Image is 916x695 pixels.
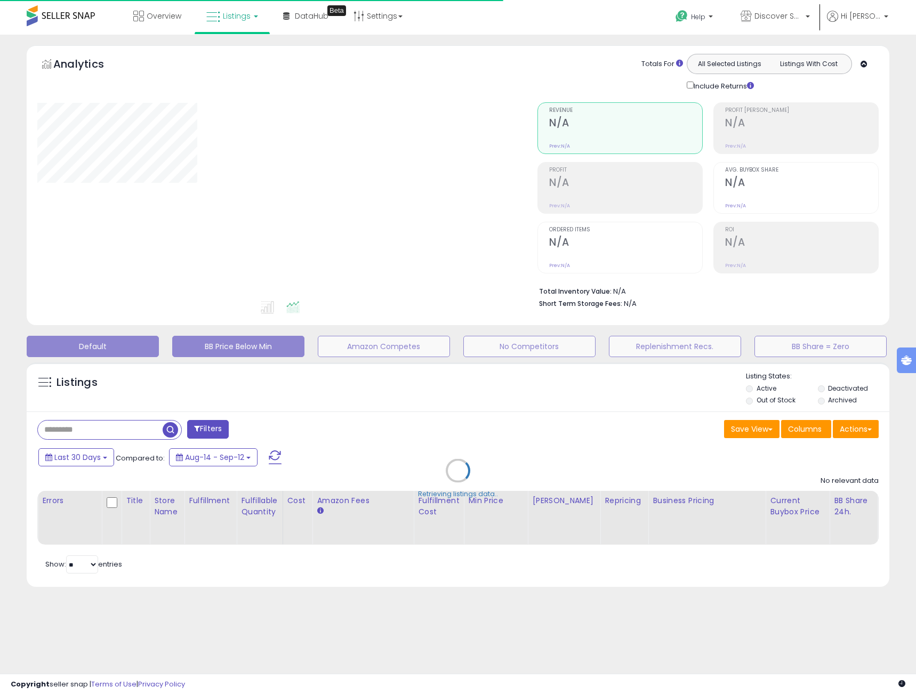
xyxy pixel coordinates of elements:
[295,11,328,21] span: DataHub
[539,284,871,297] li: N/A
[223,11,251,21] span: Listings
[418,489,498,499] div: Retrieving listings data..
[549,262,570,269] small: Prev: N/A
[725,117,878,131] h2: N/A
[318,336,450,357] button: Amazon Competes
[725,262,746,269] small: Prev: N/A
[539,299,622,308] b: Short Term Storage Fees:
[690,57,769,71] button: All Selected Listings
[549,176,702,191] h2: N/A
[549,108,702,114] span: Revenue
[725,203,746,209] small: Prev: N/A
[53,56,125,74] h5: Analytics
[725,176,878,191] h2: N/A
[549,167,702,173] span: Profit
[675,10,688,23] i: Get Help
[679,79,767,92] div: Include Returns
[841,11,881,21] span: Hi [PERSON_NAME]
[549,203,570,209] small: Prev: N/A
[609,336,741,357] button: Replenishment Recs.
[549,117,702,131] h2: N/A
[641,59,683,69] div: Totals For
[725,227,878,233] span: ROI
[463,336,596,357] button: No Competitors
[539,287,612,296] b: Total Inventory Value:
[725,236,878,250] h2: N/A
[754,336,887,357] button: BB Share = Zero
[725,108,878,114] span: Profit [PERSON_NAME]
[172,336,304,357] button: BB Price Below Min
[147,11,181,21] span: Overview
[624,298,637,309] span: N/A
[27,336,159,357] button: Default
[827,11,888,35] a: Hi [PERSON_NAME]
[725,167,878,173] span: Avg. Buybox Share
[327,5,346,16] div: Tooltip anchor
[754,11,802,21] span: Discover Savings
[549,227,702,233] span: Ordered Items
[691,12,705,21] span: Help
[769,57,848,71] button: Listings With Cost
[725,143,746,149] small: Prev: N/A
[667,2,724,35] a: Help
[549,236,702,250] h2: N/A
[549,143,570,149] small: Prev: N/A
